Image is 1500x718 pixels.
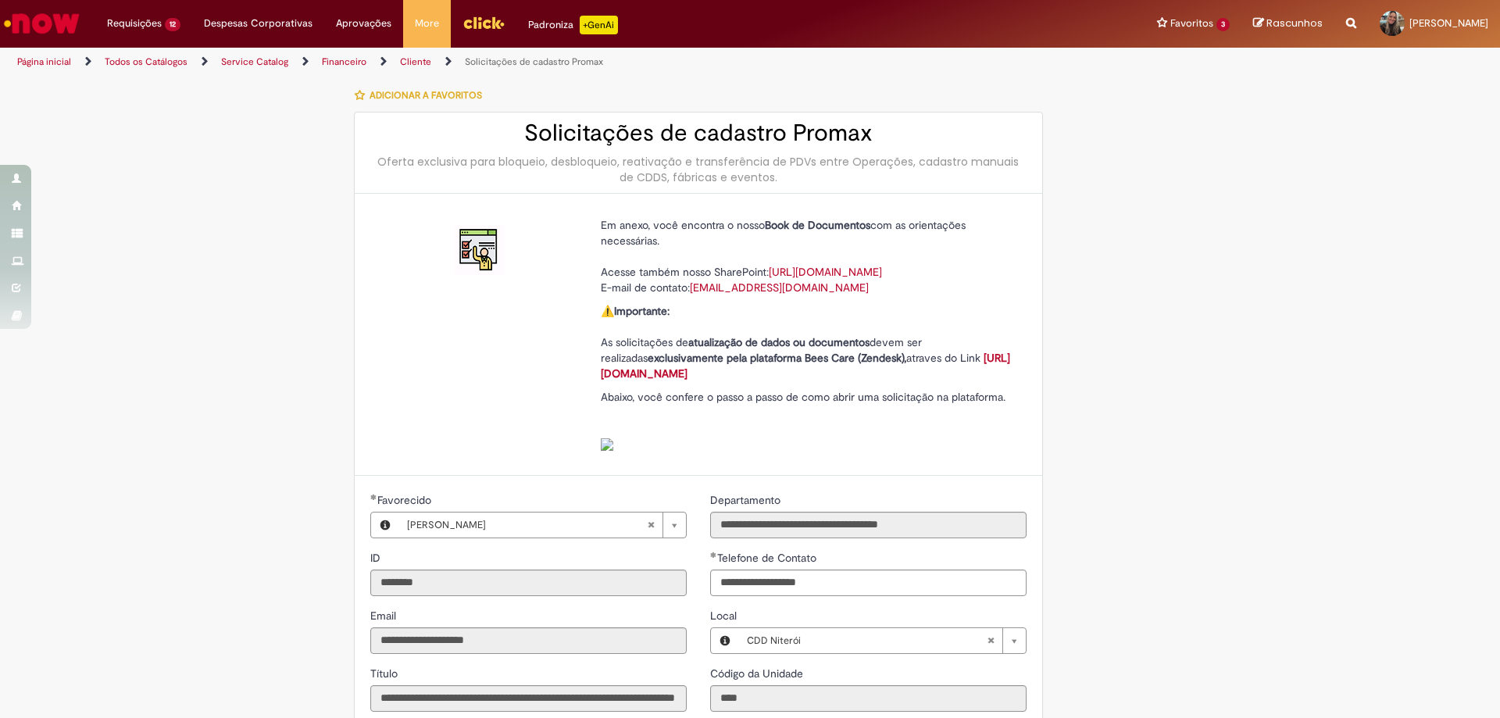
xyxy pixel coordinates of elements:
img: sys_attachment.do [601,438,613,451]
input: Código da Unidade [710,685,1027,712]
p: Em anexo, você encontra o nosso com as orientações necessárias. Acesse também nosso SharePoint: E... [601,217,1015,295]
input: Departamento [710,512,1027,538]
span: Adicionar a Favoritos [370,89,482,102]
input: ID [370,570,687,596]
a: Página inicial [17,55,71,68]
span: 12 [165,18,180,31]
button: Favorecido, Visualizar este registro Mirella Correa Marcal de Almeida [371,513,399,538]
input: Telefone de Contato [710,570,1027,596]
a: Service Catalog [221,55,288,68]
label: Somente leitura - Departamento [710,492,784,508]
a: Rascunhos [1253,16,1323,31]
div: Padroniza [528,16,618,34]
span: More [415,16,439,31]
div: Oferta exclusiva para bloqueio, desbloqueio, reativação e transferência de PDVs entre Operações, ... [370,154,1027,185]
span: Obrigatório Preenchido [370,494,377,500]
input: Email [370,627,687,654]
span: Somente leitura - ID [370,551,384,565]
a: Financeiro [322,55,366,68]
span: Somente leitura - Email [370,609,399,623]
ul: Trilhas de página [12,48,988,77]
span: Requisições [107,16,162,31]
span: Favoritos [1170,16,1213,31]
a: Solicitações de cadastro Promax [465,55,603,68]
a: [PERSON_NAME]Limpar campo Favorecido [399,513,686,538]
abbr: Limpar campo Local [979,628,1002,653]
span: Despesas Corporativas [204,16,312,31]
span: CDD Niterói [747,628,987,653]
img: ServiceNow [2,8,82,39]
span: Rascunhos [1266,16,1323,30]
input: Título [370,685,687,712]
a: [URL][DOMAIN_NAME] [601,351,1010,380]
strong: Book de Documentos [765,218,870,232]
span: [PERSON_NAME] [407,513,647,538]
strong: exclusivamente pela plataforma Bees Care (Zendesk), [648,351,906,365]
span: [PERSON_NAME] [1409,16,1488,30]
a: Todos os Catálogos [105,55,187,68]
strong: atualização de dados ou documentos [688,335,870,349]
span: 3 [1216,18,1230,31]
button: Local, Visualizar este registro CDD Niterói [711,628,739,653]
img: click_logo_yellow_360x200.png [462,11,505,34]
button: Adicionar a Favoritos [354,79,491,112]
p: Abaixo, você confere o passo a passo de como abrir uma solicitação na plataforma. [601,389,1015,452]
label: Somente leitura - Título [370,666,401,681]
span: Necessários - Favorecido [377,493,434,507]
span: Somente leitura - Departamento [710,493,784,507]
p: ⚠️ As solicitações de devem ser realizadas atraves do Link [601,303,1015,381]
img: Solicitações de cadastro Promax [455,225,505,275]
span: Obrigatório Preenchido [710,552,717,558]
a: Cliente [400,55,431,68]
p: +GenAi [580,16,618,34]
label: Somente leitura - ID [370,550,384,566]
a: [EMAIL_ADDRESS][DOMAIN_NAME] [690,280,869,295]
span: Somente leitura - Título [370,666,401,680]
label: Somente leitura - Email [370,608,399,623]
span: Aprovações [336,16,391,31]
h2: Solicitações de cadastro Promax [370,120,1027,146]
span: Local [710,609,740,623]
abbr: Limpar campo Favorecido [639,513,662,538]
a: CDD NiteróiLimpar campo Local [739,628,1026,653]
span: Telefone de Contato [717,551,820,565]
strong: Importante: [614,304,670,318]
span: Somente leitura - Código da Unidade [710,666,806,680]
a: [URL][DOMAIN_NAME] [769,265,882,279]
label: Somente leitura - Código da Unidade [710,666,806,681]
